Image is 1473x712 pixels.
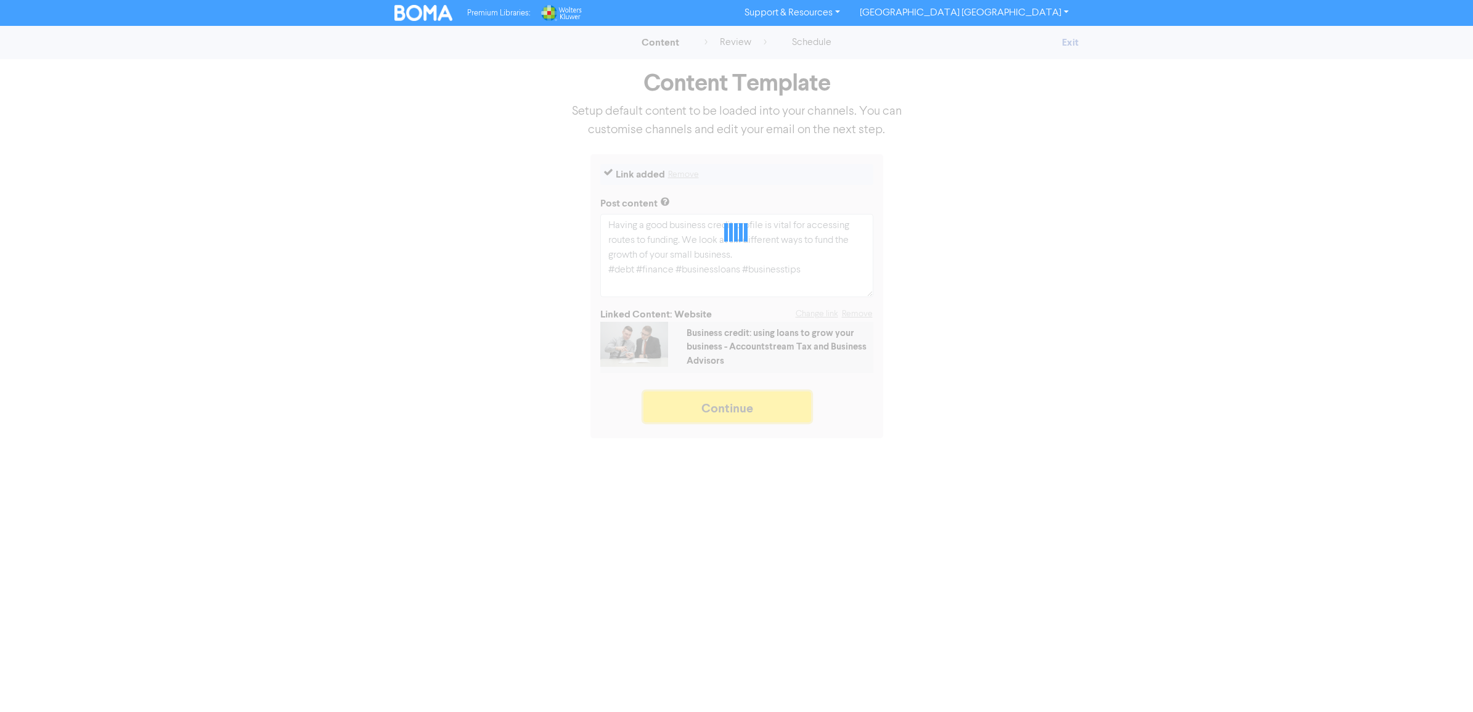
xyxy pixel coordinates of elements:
[850,3,1079,23] a: [GEOGRAPHIC_DATA] [GEOGRAPHIC_DATA]
[394,5,452,21] img: BOMA Logo
[735,3,850,23] a: Support & Resources
[540,5,582,21] img: Wolters Kluwer
[1411,653,1473,712] iframe: Chat Widget
[467,9,530,17] span: Premium Libraries:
